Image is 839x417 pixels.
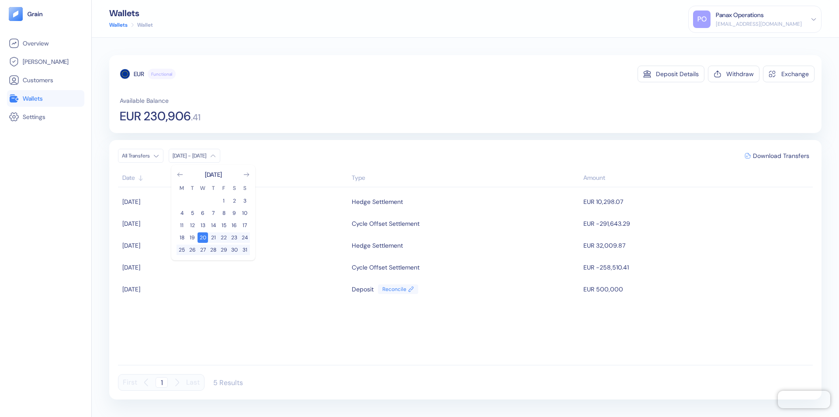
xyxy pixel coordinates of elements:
[27,11,43,17] img: logo
[229,232,239,243] button: 23
[187,184,198,192] th: Tuesday
[208,208,218,218] button: 7
[187,208,198,218] button: 5
[198,208,208,218] button: 6
[123,374,137,391] button: First
[741,149,813,162] button: Download Transfers
[716,11,764,20] div: Panax Operations
[763,66,815,82] button: Exchange
[708,66,759,82] button: Withdraw
[9,93,83,104] a: Wallets
[187,220,198,231] button: 12
[173,152,206,159] div: [DATE] - [DATE]
[208,232,218,243] button: 21
[198,245,208,255] button: 27
[118,191,350,213] td: [DATE]
[120,110,191,123] span: EUR 230,906
[218,245,229,255] button: 29
[581,235,813,256] td: EUR 32,009.87
[716,20,802,28] div: [EMAIL_ADDRESS][DOMAIN_NAME]
[583,173,808,182] div: Sort descending
[187,245,198,255] button: 26
[239,196,250,206] button: 3
[9,75,83,85] a: Customers
[726,71,754,77] div: Withdraw
[581,191,813,213] td: EUR 10,298.07
[23,112,45,121] span: Settings
[177,184,187,192] th: Monday
[198,184,208,192] th: Wednesday
[229,245,239,255] button: 30
[581,256,813,278] td: EUR -258,510.41
[198,232,208,243] button: 20
[122,173,347,182] div: Sort ascending
[198,220,208,231] button: 13
[109,9,153,18] div: Wallets
[239,184,250,192] th: Sunday
[134,70,144,78] div: EUR
[191,113,201,122] span: . 41
[169,149,220,163] button: [DATE] - [DATE]
[218,184,229,192] th: Friday
[239,208,250,218] button: 10
[177,232,187,243] button: 18
[638,66,704,82] button: Deposit Details
[187,232,198,243] button: 19
[118,235,350,256] td: [DATE]
[23,39,49,48] span: Overview
[239,220,250,231] button: 17
[118,278,350,300] td: [DATE]
[239,232,250,243] button: 24
[243,171,250,178] button: Go to next month
[352,216,419,231] div: Cycle Offset Settlement
[177,171,184,178] button: Go to previous month
[186,374,200,391] button: Last
[229,220,239,231] button: 16
[352,282,374,297] div: Deposit
[9,38,83,49] a: Overview
[218,232,229,243] button: 22
[120,96,169,105] span: Available Balance
[9,112,83,122] a: Settings
[118,256,350,278] td: [DATE]
[352,238,403,253] div: Hedge Settlement
[352,173,579,182] div: Sort ascending
[9,7,23,21] img: logo-tablet-V2.svg
[581,278,813,300] td: EUR 500,000
[753,153,809,159] span: Download Transfers
[218,208,229,218] button: 8
[218,196,229,206] button: 1
[581,213,813,235] td: EUR -291,643.29
[118,213,350,235] td: [DATE]
[23,57,69,66] span: [PERSON_NAME]
[151,71,172,77] span: Functional
[23,76,53,84] span: Customers
[352,260,419,275] div: Cycle Offset Settlement
[23,94,43,103] span: Wallets
[208,220,218,231] button: 14
[177,245,187,255] button: 25
[239,245,250,255] button: 31
[378,284,418,294] a: Reconcile
[656,71,699,77] div: Deposit Details
[177,220,187,231] button: 11
[229,208,239,218] button: 9
[208,184,218,192] th: Thursday
[693,11,711,28] div: PO
[213,378,243,387] div: 5 Results
[352,194,403,209] div: Hedge Settlement
[9,56,83,67] a: [PERSON_NAME]
[229,196,239,206] button: 2
[177,208,187,218] button: 4
[205,170,222,179] div: [DATE]
[229,184,239,192] th: Saturday
[208,245,218,255] button: 28
[778,391,830,408] iframe: Chatra live chat
[781,71,809,77] div: Exchange
[109,21,128,29] a: Wallets
[218,220,229,231] button: 15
